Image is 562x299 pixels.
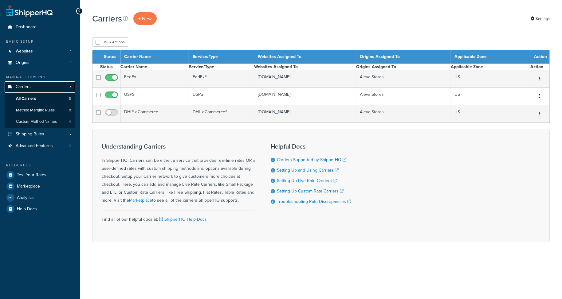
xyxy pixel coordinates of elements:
[70,49,71,54] span: 1
[102,143,255,150] h3: Understanding Carriers
[16,108,55,113] span: Method Merging Rules
[254,70,356,88] td: [DOMAIN_NAME]
[356,88,451,105] td: Aleva Stores
[189,105,254,123] td: DHL eCommerce®
[5,46,75,57] a: Websites 1
[277,188,344,194] a: Setting Up Custom Rate Carriers
[356,64,451,70] th: Origins Assigned To
[5,75,75,80] div: Manage Shipping
[254,88,356,105] td: [DOMAIN_NAME]
[5,21,75,33] a: Dashboard
[5,116,75,127] a: Custom Method Names 4
[100,50,120,64] th: Status
[5,140,75,152] li: Advanced Features
[451,70,530,88] td: US
[451,50,530,64] th: Applicable Zone
[16,132,44,137] span: Shipping Rules
[5,163,75,168] div: Resources
[254,105,356,123] td: [DOMAIN_NAME]
[356,70,451,88] td: Aleva Stores
[17,184,40,189] span: Marketplace
[69,143,71,149] span: 2
[451,105,530,123] td: US
[5,116,75,127] li: Custom Method Names
[5,93,75,104] a: All Carriers 3
[120,105,189,123] td: DHL® eCommerce
[16,49,33,54] span: Websites
[102,143,255,204] div: In ShipperHQ, Carriers can be either, a service that provides real-time rates OR a user-defined r...
[5,129,75,140] a: Shipping Rules
[530,14,550,23] a: Settings
[5,57,75,68] li: Origins
[16,60,29,65] span: Origins
[102,211,255,223] div: Find all of our helpful docs at:
[100,64,120,70] th: Status
[277,157,346,163] a: Carriers Supported by ShipperHQ
[16,119,57,124] span: Custom Method Names
[16,96,36,101] span: All Carriers
[451,88,530,105] td: US
[189,50,254,64] th: Service/Type
[271,143,351,150] h3: Helpful Docs
[17,207,37,212] span: Help Docs
[5,105,75,116] a: Method Merging Rules 0
[5,192,75,203] a: Analytics
[189,88,254,105] td: USPS
[5,39,75,44] div: Basic Setup
[5,181,75,192] a: Marketplace
[451,64,530,70] th: Applicable Zone
[356,105,451,123] td: Aleva Stores
[16,25,37,30] span: Dashboard
[120,88,189,105] td: USPS
[5,81,75,128] li: Carriers
[5,105,75,116] li: Method Merging Rules
[69,96,71,101] span: 3
[5,169,75,181] a: Test Your Rates
[277,167,339,173] a: Setting Up and Using Carriers
[5,140,75,152] a: Advanced Features 2
[69,108,71,113] span: 0
[6,5,53,17] a: ShipperHQ Home
[189,64,254,70] th: Service/Type
[17,195,34,200] span: Analytics
[277,177,337,184] a: Setting Up Live Rate Carriers
[277,198,351,205] a: Troubleshooting Rate Discrepancies
[530,50,550,64] th: Action
[16,143,53,149] span: Advanced Features
[5,46,75,57] li: Websites
[189,70,254,88] td: FedEx®
[530,64,550,70] th: Action
[133,12,157,25] a: + New
[92,13,122,25] h1: Carriers
[5,57,75,68] a: Origins 1
[69,119,71,124] span: 4
[17,173,46,178] span: Test Your Rates
[158,216,207,223] a: ShipperHQ Help Docs
[120,50,189,64] th: Carrier Name
[92,37,128,47] button: Bulk Actions
[120,70,189,88] td: FedEx
[5,81,75,93] a: Carriers
[254,64,356,70] th: Websites Assigned To
[356,50,451,64] th: Origins Assigned To
[5,204,75,215] a: Help Docs
[120,64,189,70] th: Carrier Name
[16,84,31,90] span: Carriers
[70,60,71,65] span: 1
[129,197,152,204] a: Marketplace
[5,93,75,104] li: All Carriers
[254,50,356,64] th: Websites Assigned To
